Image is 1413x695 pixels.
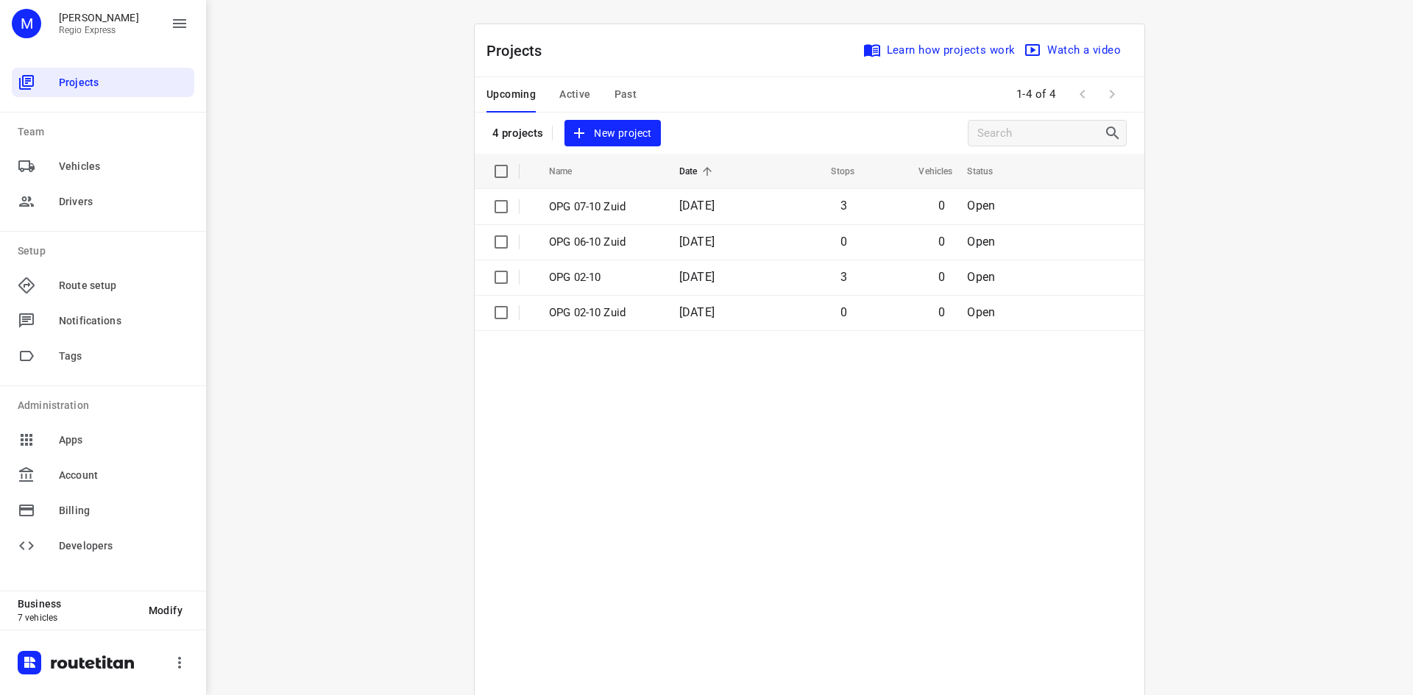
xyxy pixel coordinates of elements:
span: Open [967,270,995,284]
div: Developers [12,531,194,560]
p: OPG 02-10 Zuid [549,304,657,321]
span: Apps [59,432,188,448]
p: Business [18,598,137,610]
span: 0 [938,235,945,249]
span: Projects [59,75,188,90]
span: Open [967,305,995,319]
div: Route setup [12,271,194,300]
span: 0 [938,199,945,213]
p: Regio Express [59,25,139,35]
span: 0 [938,305,945,319]
p: 7 vehicles [18,613,137,623]
p: OPG 06-10 Zuid [549,234,657,251]
div: Apps [12,425,194,455]
div: Drivers [12,187,194,216]
p: Max Bisseling [59,12,139,24]
p: Projects [486,40,554,62]
span: 0 [840,305,847,319]
span: Open [967,235,995,249]
span: 0 [840,235,847,249]
span: Tags [59,349,188,364]
span: Past [615,85,637,104]
p: Team [18,124,194,140]
span: Active [559,85,590,104]
span: [DATE] [679,199,715,213]
span: Vehicles [899,163,952,180]
span: [DATE] [679,305,715,319]
button: New project [564,120,660,147]
span: 0 [938,270,945,284]
div: Billing [12,496,194,525]
p: OPG 02-10 [549,269,657,286]
span: Route setup [59,278,188,293]
span: 3 [840,199,847,213]
span: Status [967,163,1012,180]
p: Setup [18,243,194,259]
p: OPG 07-10 Zuid [549,199,657,215]
span: Modify [149,605,183,616]
span: Next Page [1097,79,1127,109]
span: 1-4 of 4 [1010,79,1062,110]
span: Name [549,163,592,180]
span: [DATE] [679,270,715,284]
p: Administration [18,398,194,413]
span: Stops [812,163,854,180]
span: Open [967,199,995,213]
p: 4 projects [492,126,543,140]
input: Search projects [977,122,1104,145]
span: [DATE] [679,235,715,249]
div: Notifications [12,306,194,335]
span: Account [59,468,188,483]
div: Vehicles [12,152,194,181]
span: Date [679,163,717,180]
span: Notifications [59,313,188,329]
span: 3 [840,270,847,284]
span: Billing [59,503,188,518]
span: Upcoming [486,85,536,104]
span: Drivers [59,194,188,210]
div: Tags [12,341,194,371]
div: Projects [12,68,194,97]
button: Modify [137,597,194,624]
div: Account [12,460,194,490]
span: New project [573,124,651,143]
div: M [12,9,41,38]
span: Developers [59,538,188,554]
span: Vehicles [59,159,188,174]
span: Previous Page [1068,79,1097,109]
div: Search [1104,124,1126,142]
